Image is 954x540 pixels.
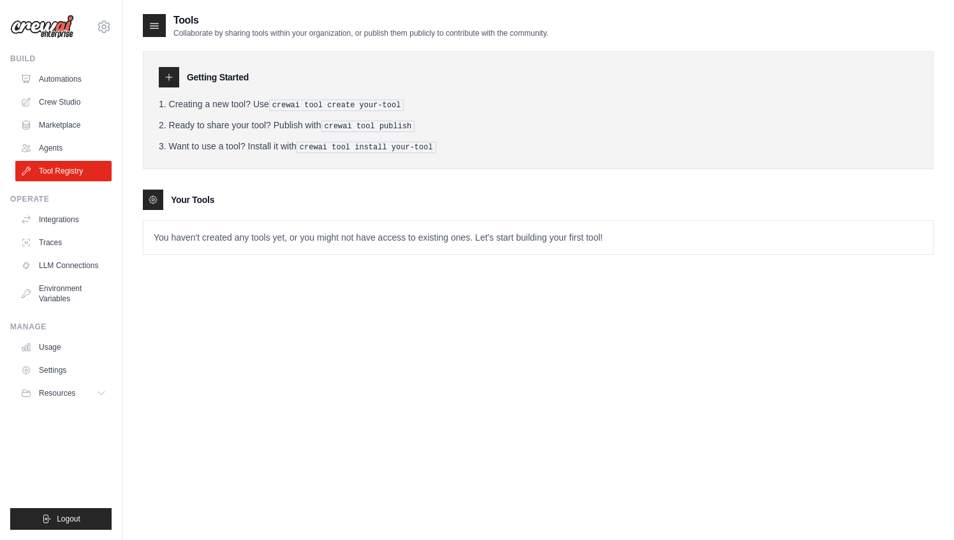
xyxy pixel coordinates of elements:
p: Collaborate by sharing tools within your organization, or publish them publicly to contribute wit... [173,28,548,38]
a: Usage [15,337,112,357]
li: Ready to share your tool? Publish with [159,119,918,132]
div: Build [10,54,112,64]
a: LLM Connections [15,255,112,276]
h3: Getting Started [187,71,249,84]
a: Crew Studio [15,92,112,112]
p: You haven't created any tools yet, or you might not have access to existing ones. Let's start bui... [143,221,933,254]
span: Resources [39,388,75,398]
h3: Your Tools [171,193,214,206]
span: Logout [57,514,80,524]
div: Manage [10,322,112,332]
img: Logo [10,15,74,39]
a: Marketplace [15,115,112,135]
pre: crewai tool create your-tool [269,100,404,111]
div: Operate [10,194,112,204]
a: Environment Variables [15,278,112,309]
li: Creating a new tool? Use [159,98,918,111]
a: Tool Registry [15,161,112,181]
pre: crewai tool install your-tool [297,142,436,153]
a: Agents [15,138,112,158]
button: Resources [15,383,112,403]
li: Want to use a tool? Install it with [159,140,918,153]
pre: crewai tool publish [321,121,415,132]
a: Traces [15,232,112,253]
h2: Tools [173,13,548,28]
a: Automations [15,69,112,89]
button: Logout [10,508,112,530]
a: Settings [15,360,112,380]
a: Integrations [15,209,112,230]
